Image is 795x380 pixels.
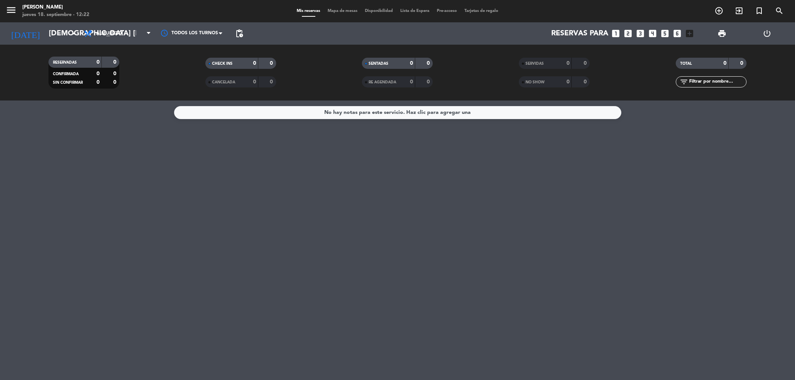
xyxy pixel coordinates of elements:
[763,29,772,38] i: power_settings_new
[723,61,726,66] strong: 0
[212,62,233,66] span: CHECK INS
[253,61,256,66] strong: 0
[410,79,413,84] strong: 0
[410,61,413,66] strong: 0
[685,29,694,38] i: add_box
[740,61,745,66] strong: 0
[433,9,461,13] span: Pre-acceso
[270,79,274,84] strong: 0
[735,6,744,15] i: exit_to_app
[584,79,588,84] strong: 0
[53,61,77,64] span: RESERVADAS
[775,6,784,15] i: search
[212,80,235,84] span: CANCELADA
[324,9,361,13] span: Mapa de mesas
[69,29,78,38] i: arrow_drop_down
[744,22,789,45] div: LOG OUT
[361,9,397,13] span: Disponibilidad
[672,29,682,38] i: looks_6
[6,4,17,16] i: menu
[113,60,118,65] strong: 0
[427,61,431,66] strong: 0
[97,60,100,65] strong: 0
[526,80,545,84] span: NO SHOW
[755,6,764,15] i: turned_in_not
[113,71,118,76] strong: 0
[660,29,670,38] i: looks_5
[551,29,608,38] span: Reservas para
[113,80,118,85] strong: 0
[461,9,502,13] span: Tarjetas de regalo
[688,78,746,86] input: Filtrar por nombre...
[584,61,588,66] strong: 0
[53,72,79,76] span: CONFIRMADA
[567,61,570,66] strong: 0
[714,6,723,15] i: add_circle_outline
[22,11,89,19] div: jueves 18. septiembre - 12:22
[97,71,100,76] strong: 0
[567,79,570,84] strong: 0
[6,25,45,42] i: [DATE]
[680,62,692,66] span: TOTAL
[270,61,274,66] strong: 0
[397,9,433,13] span: Lista de Espera
[611,29,621,38] i: looks_one
[253,79,256,84] strong: 0
[96,31,122,36] span: Almuerzo
[369,80,396,84] span: RE AGENDADA
[53,81,83,84] span: SIN CONFIRMAR
[293,9,324,13] span: Mis reservas
[717,29,726,38] span: print
[22,4,89,11] div: [PERSON_NAME]
[427,79,431,84] strong: 0
[623,29,633,38] i: looks_two
[526,62,544,66] span: SERVIDAS
[324,108,471,117] div: No hay notas para este servicio. Haz clic para agregar una
[97,80,100,85] strong: 0
[235,29,244,38] span: pending_actions
[369,62,388,66] span: SENTADAS
[6,4,17,18] button: menu
[679,77,688,86] i: filter_list
[648,29,657,38] i: looks_4
[635,29,645,38] i: looks_3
